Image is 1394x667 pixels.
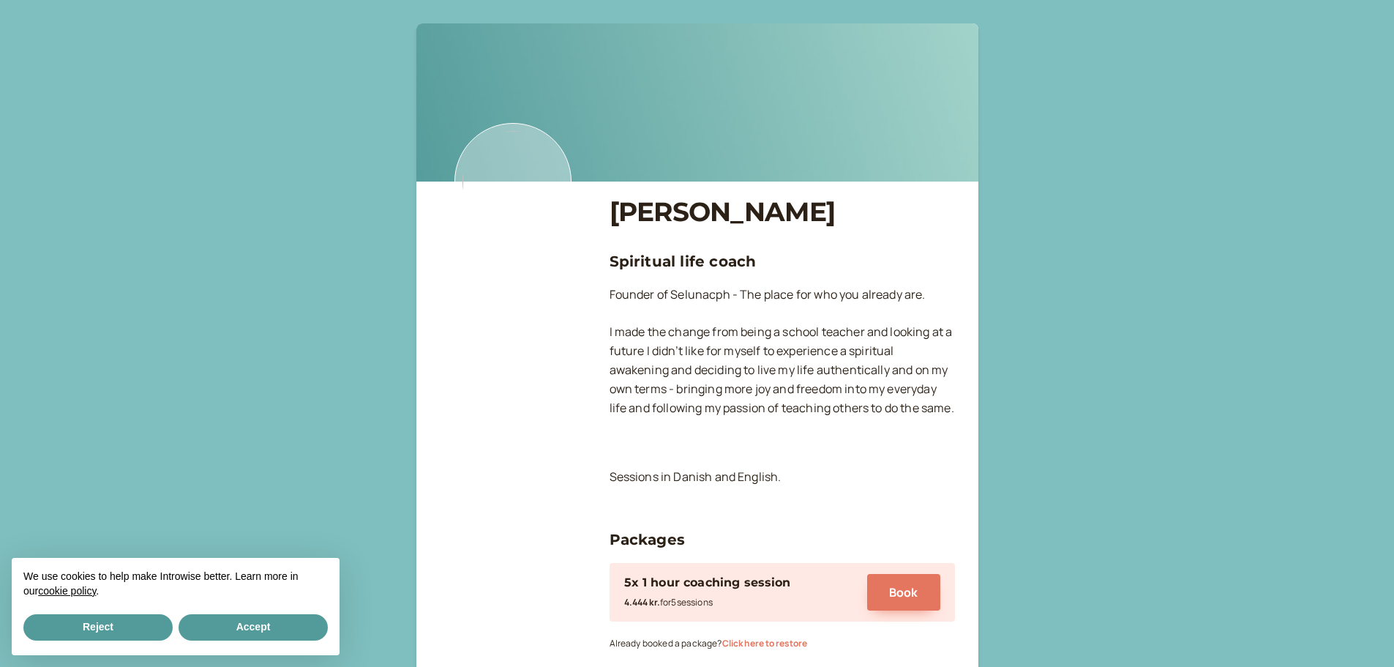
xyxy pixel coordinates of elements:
p: Sessions in Danish and English. [610,449,955,506]
div: We use cookies to help make Introwise better. Learn more in our . [12,558,340,611]
small: Already booked a package? [610,637,807,649]
button: Book [867,574,940,611]
a: cookie policy [38,585,96,597]
b: 4.444 kr. [624,596,660,608]
h3: Packages [610,528,955,551]
div: 5x 1 hour coaching session [624,573,791,592]
h3: Spiritual life coach [610,250,955,273]
small: for 5 session s [624,596,713,608]
p: Founder of Selunacph - The place for who you already are. I made the change from being a school t... [610,286,955,437]
button: Click here to restore [722,638,807,649]
button: Reject [23,614,173,641]
button: Accept [179,614,328,641]
h1: [PERSON_NAME] [610,196,955,228]
div: 5x 1 hour coaching session4.444 kr.for5sessions [624,573,852,611]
